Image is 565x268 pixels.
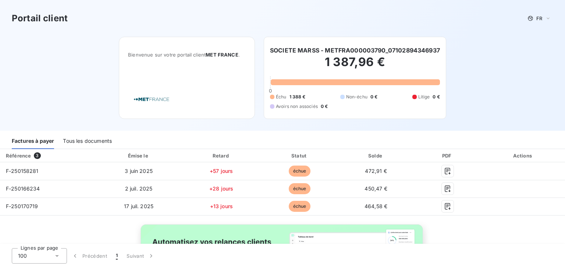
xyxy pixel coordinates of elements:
[346,94,367,100] span: Non-échu
[433,94,440,100] span: 0 €
[210,168,233,174] span: +57 jours
[6,153,31,159] div: Référence
[269,88,272,94] span: 0
[128,89,175,110] img: Company logo
[365,203,387,209] span: 464,58 €
[289,94,306,100] span: 1 388 €
[18,252,27,260] span: 100
[340,152,412,159] div: Solde
[270,55,440,77] h2: 1 387,96 €
[415,152,480,159] div: PDF
[122,248,159,264] button: Suivant
[125,185,153,192] span: 2 juil. 2025
[12,12,68,25] h3: Portail client
[289,166,311,177] span: échue
[111,248,122,264] button: 1
[97,152,180,159] div: Émise le
[125,168,153,174] span: 3 juin 2025
[536,15,542,21] span: FR
[63,134,112,149] div: Tous les documents
[370,94,377,100] span: 0 €
[6,185,40,192] span: F-250166234
[276,103,318,110] span: Avoirs non associés
[6,168,39,174] span: F-250158281
[289,201,311,212] span: échue
[418,94,430,100] span: Litige
[262,152,337,159] div: Statut
[34,152,40,159] span: 3
[124,203,153,209] span: 17 juil. 2025
[289,183,311,194] span: échue
[210,203,233,209] span: +13 jours
[365,185,387,192] span: 450,47 €
[209,185,233,192] span: +28 jours
[321,103,328,110] span: 0 €
[183,152,259,159] div: Retard
[483,152,564,159] div: Actions
[206,52,238,58] span: MET FRANCE
[128,52,246,58] span: Bienvenue sur votre portail client .
[67,248,111,264] button: Précédent
[116,252,118,260] span: 1
[6,203,38,209] span: F-250170719
[276,94,287,100] span: Échu
[12,134,54,149] div: Factures à payer
[270,46,440,55] h6: SOCIETE MARSS - METFRA000003790_07102894346937
[365,168,387,174] span: 472,91 €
